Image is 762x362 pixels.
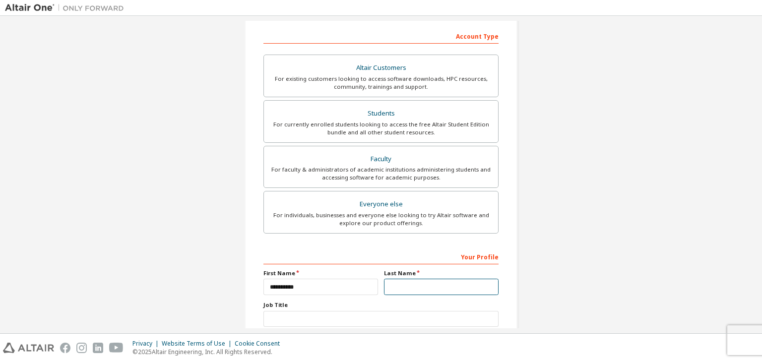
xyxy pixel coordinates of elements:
[270,211,492,227] div: For individuals, businesses and everyone else looking to try Altair software and explore our prod...
[270,107,492,121] div: Students
[5,3,129,13] img: Altair One
[270,75,492,91] div: For existing customers looking to access software downloads, HPC resources, community, trainings ...
[93,343,103,353] img: linkedin.svg
[384,269,499,277] label: Last Name
[270,61,492,75] div: Altair Customers
[270,121,492,136] div: For currently enrolled students looking to access the free Altair Student Edition bundle and all ...
[263,269,378,277] label: First Name
[109,343,124,353] img: youtube.svg
[235,340,286,348] div: Cookie Consent
[270,197,492,211] div: Everyone else
[263,248,499,264] div: Your Profile
[263,301,499,309] label: Job Title
[270,152,492,166] div: Faculty
[76,343,87,353] img: instagram.svg
[270,166,492,181] div: For faculty & administrators of academic institutions administering students and accessing softwa...
[263,28,499,44] div: Account Type
[132,340,162,348] div: Privacy
[60,343,70,353] img: facebook.svg
[162,340,235,348] div: Website Terms of Use
[132,348,286,356] p: © 2025 Altair Engineering, Inc. All Rights Reserved.
[3,343,54,353] img: altair_logo.svg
